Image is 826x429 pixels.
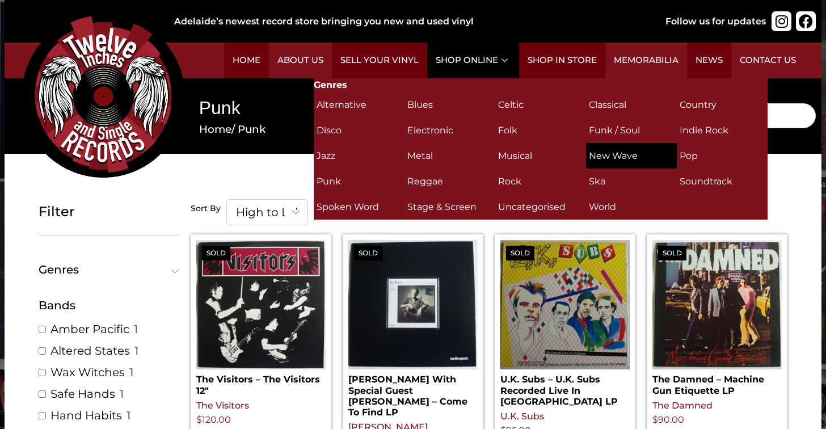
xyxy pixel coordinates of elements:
[127,408,130,423] span: 1
[652,400,713,411] a: The Damned
[500,240,630,407] a: SoldU.K. Subs – U.K. Subs Recorded Live In [GEOGRAPHIC_DATA] LP
[677,117,768,143] a: Visit product category Indie Rock
[227,200,307,225] span: High to Low
[586,143,677,169] a: Visit product category New Wave
[348,240,478,369] img: Doug Macleod With Special Guest Charlie Musselwhite – Come To Find LP
[665,15,766,28] div: Follow us for updates
[589,197,674,217] h2: World
[586,169,677,194] a: Visit product category Ska
[586,92,677,117] a: Visit product category Classical
[500,240,630,369] img: U.K. Subs – U.K. Subs Recorded Live In London LP
[314,79,347,90] strong: Genres
[407,120,492,140] h2: Electronic
[404,169,495,194] a: Visit product category Reggae
[191,204,221,214] h5: Sort By
[652,414,684,425] bdi: 90.00
[506,246,534,260] span: Sold
[677,169,768,194] a: Visit product category Soundtrack
[680,171,765,191] h2: Soundtrack
[314,194,404,220] a: Visit product category Spoken Word
[50,322,129,337] a: Amber Pacific
[404,117,495,143] a: Visit product category Electronic
[652,240,782,396] a: SoldThe Damned – Machine Gun Etiquette LP
[407,197,492,217] h2: Stage & Screen
[589,146,674,166] h2: New Wave
[498,197,583,217] h2: Uncategorised
[498,146,583,166] h2: Musical
[314,92,404,117] a: Visit product category Alternative
[196,414,202,425] span: $
[199,123,231,136] a: Home
[39,264,179,275] button: Genres
[652,240,782,369] img: The Damned – Machine Gun Etiquette LP
[652,414,658,425] span: $
[39,297,179,314] div: Bands
[317,197,402,217] h2: Spoken Word
[680,146,765,166] h2: Pop
[332,43,427,78] a: Sell Your Vinyl
[407,95,492,115] h2: Blues
[174,15,629,28] div: Adelaide’s newest record store bringing you new and used vinyl
[196,240,326,369] img: The Visitors – The Visitors 12"
[50,365,125,380] a: Wax Witches
[50,343,130,358] a: Altered States
[269,43,332,78] a: About Us
[317,171,402,191] h2: Punk
[348,240,478,418] a: Sold[PERSON_NAME] With Special Guest [PERSON_NAME] – Come To Find LP
[498,171,583,191] h2: Rock
[224,43,269,78] a: Home
[226,199,308,225] span: High to Low
[134,322,138,337] span: 1
[199,95,548,121] h1: Punk
[605,43,687,78] a: Memorabilia
[317,120,402,140] h2: Disco
[677,143,768,169] a: Visit product category Pop
[589,95,674,115] h2: Classical
[687,43,731,78] a: News
[199,121,548,137] nav: Breadcrumb
[404,194,495,220] a: Visit product category Stage & Screen
[196,369,326,396] h2: The Visitors – The Visitors 12″
[134,343,138,358] span: 1
[317,146,402,166] h2: Jazz
[500,369,630,407] h2: U.K. Subs – U.K. Subs Recorded Live In [GEOGRAPHIC_DATA] LP
[407,171,492,191] h2: Reggae
[427,43,519,78] a: Shop Online
[39,204,179,220] h5: Filter
[652,369,782,396] h2: The Damned – Machine Gun Etiquette LP
[680,95,765,115] h2: Country
[50,408,122,423] a: Hand Habits
[317,95,402,115] h2: Alternative
[589,120,674,140] h2: Funk / Soul
[314,143,404,169] a: Visit product category Jazz
[354,246,382,260] span: Sold
[495,194,586,220] a: Visit product category Uncategorised
[202,246,230,260] span: Sold
[677,92,768,117] a: Visit product category Country
[498,120,583,140] h2: Folk
[196,240,326,396] a: SoldThe Visitors – The Visitors 12″
[314,117,404,143] a: Visit product category Disco
[314,169,404,194] a: Visit product category Punk
[495,143,586,169] a: Visit product category Musical
[50,386,115,401] a: Safe Hands
[39,264,174,275] span: Genres
[495,92,586,117] a: Visit product category Celtic
[196,414,231,425] bdi: 120.00
[495,117,586,143] a: Visit product category Folk
[129,365,133,380] span: 1
[495,169,586,194] a: Visit product category Rock
[404,143,495,169] a: Visit product category Metal
[586,194,677,220] a: Visit product category World
[407,146,492,166] h2: Metal
[196,400,249,411] a: The Visitors
[519,43,605,78] a: Shop in Store
[120,386,124,401] span: 1
[680,120,765,140] h2: Indie Rock
[404,92,495,117] a: Visit product category Blues
[348,369,478,418] h2: [PERSON_NAME] With Special Guest [PERSON_NAME] – Come To Find LP
[589,171,674,191] h2: Ska
[586,117,677,143] a: Visit product category Funk / Soul
[658,246,686,260] span: Sold
[498,95,583,115] h2: Celtic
